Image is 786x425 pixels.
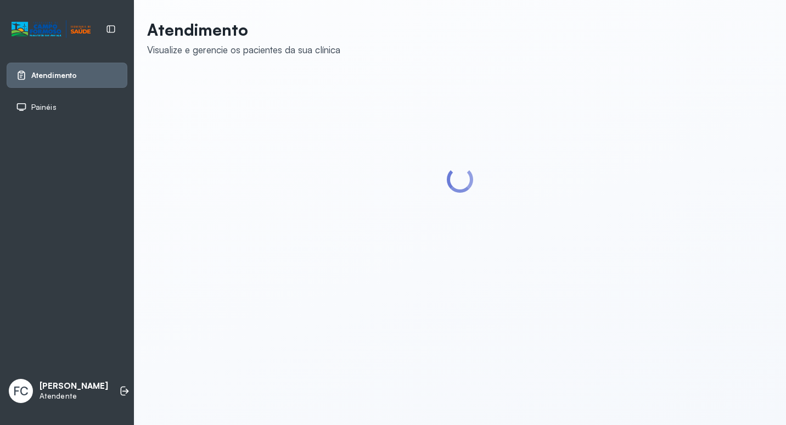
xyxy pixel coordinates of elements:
span: Painéis [31,103,57,112]
p: [PERSON_NAME] [40,381,108,392]
span: FC [13,384,29,398]
img: Logotipo do estabelecimento [12,20,91,38]
div: Visualize e gerencie os pacientes da sua clínica [147,44,340,55]
span: Atendimento [31,71,77,80]
p: Atendente [40,392,108,401]
a: Atendimento [16,70,118,81]
p: Atendimento [147,20,340,40]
